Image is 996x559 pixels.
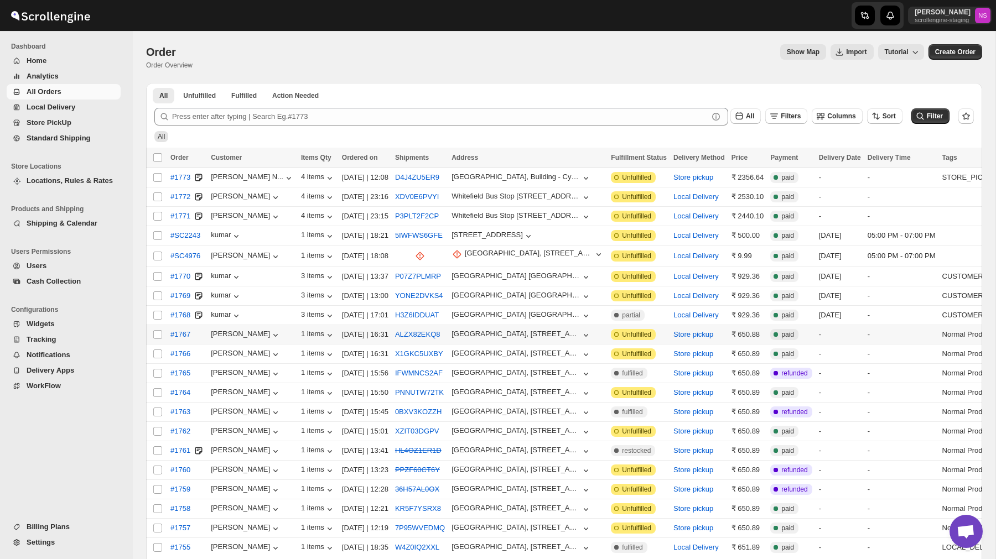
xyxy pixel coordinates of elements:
[170,484,190,495] span: #1759
[164,207,197,225] button: #1771
[611,154,667,161] span: Fulfillment Status
[935,48,976,56] span: Create Order
[730,108,761,124] button: All
[211,271,242,283] div: kumar
[211,349,281,360] div: [PERSON_NAME]
[452,504,580,512] div: [GEOGRAPHIC_DATA], [STREET_ADDRESS]
[452,211,580,220] div: Whitefield Bus Stop [STREET_ADDRESS] Vinayaka Layout [GEOGRAPHIC_DATA]
[781,173,794,182] span: paid
[27,219,97,227] span: Shipping & Calendar
[211,484,281,495] button: [PERSON_NAME]
[452,330,592,341] button: [GEOGRAPHIC_DATA], [STREET_ADDRESS]
[7,69,121,84] button: Analytics
[301,484,335,495] button: 1 items
[301,368,335,379] button: 1 items
[452,192,592,203] button: Whitefield Bus Stop [STREET_ADDRESS] Vinayaka Layout [GEOGRAPHIC_DATA]
[170,387,190,398] span: #1764
[170,503,190,514] span: #1758
[27,538,55,546] span: Settings
[211,231,242,242] div: kumar
[170,426,190,437] span: #1762
[301,330,335,341] div: 1 items
[7,535,121,550] button: Settings
[452,523,580,531] div: [GEOGRAPHIC_DATA], [STREET_ADDRESS]
[732,154,748,161] span: Price
[301,465,335,476] div: 1 items
[211,426,281,437] button: [PERSON_NAME]
[452,465,592,476] button: [GEOGRAPHIC_DATA], [STREET_ADDRESS]
[452,349,580,357] div: [GEOGRAPHIC_DATA], [STREET_ADDRESS]
[452,249,604,260] button: [GEOGRAPHIC_DATA], [STREET_ADDRESS]
[950,515,983,548] a: Open chat
[673,231,719,239] button: Local Delivery
[164,461,197,479] button: #1760
[622,192,651,201] span: Unfulfilled
[170,290,190,301] span: #1769
[673,212,719,220] button: Local Delivery
[7,216,121,231] button: Shipping & Calendar
[673,154,725,161] span: Delivery Method
[819,154,861,161] span: Delivery Date
[211,465,281,476] button: [PERSON_NAME]
[342,172,388,183] div: [DATE] | 12:08
[301,173,335,184] div: 4 items
[452,192,580,200] div: Whitefield Bus Stop [STREET_ADDRESS] Vinayaka Layout [GEOGRAPHIC_DATA]
[27,277,81,285] span: Cash Collection
[395,408,442,416] button: 0BXV3KOZZH
[452,388,592,399] button: [GEOGRAPHIC_DATA], [STREET_ADDRESS]
[395,543,439,551] button: W4Z0IQ2XXL
[27,320,54,328] span: Widgets
[211,173,283,181] div: [PERSON_NAME] N...
[452,291,580,299] div: [GEOGRAPHIC_DATA] [GEOGRAPHIC_DATA] Sathya Sai Layout [GEOGRAPHIC_DATA]
[827,112,855,120] span: Columns
[831,44,873,60] button: Import
[301,426,335,437] div: 1 items
[301,192,335,203] div: 4 items
[211,291,242,302] div: kumar
[301,504,335,515] div: 1 items
[170,310,190,321] span: #1768
[452,173,580,181] div: [GEOGRAPHIC_DATA], Building - Cypress, [STREET_ADDRESS]
[27,335,56,343] span: Tracking
[885,48,909,56] span: Tutorial
[27,176,113,185] span: Locations, Rules & Rates
[170,154,189,161] span: Order
[673,291,719,300] button: Local Delivery
[908,7,992,24] button: User menu
[301,310,335,321] button: 3 items
[211,310,242,321] button: kumar
[673,543,719,551] button: Local Delivery
[452,542,580,551] div: [GEOGRAPHIC_DATA], [STREET_ADDRESS]
[170,464,190,476] span: #1760
[170,445,190,456] span: #1761
[170,271,190,282] span: #1770
[812,108,862,124] button: Columns
[164,480,197,498] button: #1759
[211,330,281,341] div: [PERSON_NAME]
[211,192,281,203] button: [PERSON_NAME]
[211,407,281,418] button: [PERSON_NAME]
[146,61,193,70] p: Order Overview
[301,388,335,399] button: 1 items
[170,368,190,379] span: #1765
[211,388,281,399] button: [PERSON_NAME]
[301,523,335,534] button: 1 items
[395,427,439,435] button: XZIT03DGPV
[27,118,71,127] span: Store PickUp
[211,211,281,222] button: [PERSON_NAME]
[452,407,580,415] div: [GEOGRAPHIC_DATA], [STREET_ADDRESS]
[395,291,443,300] button: YONE2DVKS4
[7,332,121,347] button: Tracking
[342,191,388,202] div: [DATE] | 23:16
[27,134,91,142] span: Standard Shipping
[211,446,281,457] button: [PERSON_NAME]
[395,504,441,513] button: KR5F7YSRX8
[452,388,580,396] div: [GEOGRAPHIC_DATA], [STREET_ADDRESS]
